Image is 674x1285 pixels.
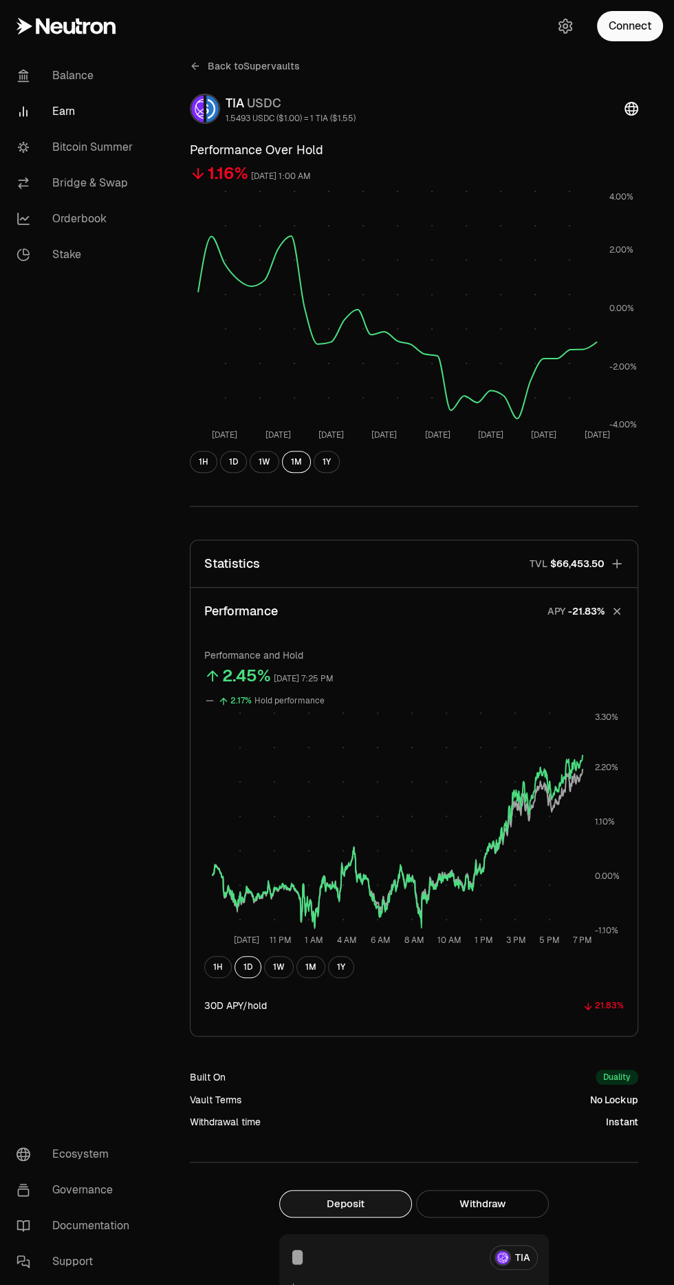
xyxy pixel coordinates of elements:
[6,1244,149,1279] a: Support
[212,429,237,440] tspan: [DATE]
[274,671,334,687] div: [DATE] 7:25 PM
[328,956,354,978] button: 1Y
[530,557,547,571] p: TVL
[318,429,344,440] tspan: [DATE]
[254,693,325,709] div: Hold performance
[506,935,526,946] tspan: 3 PM
[191,540,638,587] button: StatisticsTVL$66,453.50
[190,55,300,77] a: Back toSupervaults
[416,1190,549,1218] button: Withdraw
[220,451,247,473] button: 1D
[585,429,610,440] tspan: [DATE]
[609,361,637,372] tspan: -2.00%
[265,429,291,440] tspan: [DATE]
[370,935,390,946] tspan: 6 AM
[6,201,149,237] a: Orderbook
[337,935,357,946] tspan: 4 AM
[208,162,248,184] div: 1.16%
[230,693,252,709] div: 2.17%
[609,191,633,202] tspan: 4.00%
[478,429,503,440] tspan: [DATE]
[6,1136,149,1172] a: Ecosystem
[609,419,637,430] tspan: -4.00%
[531,429,556,440] tspan: [DATE]
[6,58,149,94] a: Balance
[595,712,618,723] tspan: 3.30%
[206,95,219,123] img: USDC Logo
[595,924,618,935] tspan: -1.10%
[235,956,261,978] button: 1D
[190,1093,241,1107] div: Vault Terms
[475,935,493,946] tspan: 1 PM
[606,1115,638,1129] div: Instant
[609,303,634,314] tspan: 0.00%
[264,956,294,978] button: 1W
[609,244,633,255] tspan: 2.00%
[270,935,292,946] tspan: 11 PM
[590,1093,638,1107] div: No Lockup
[204,554,260,573] p: Statistics
[204,602,278,621] p: Performance
[190,451,217,473] button: 1H
[595,998,624,1014] div: 21.83%
[595,871,620,882] tspan: 0.00%
[191,95,204,123] img: TIA Logo
[279,1190,412,1218] button: Deposit
[6,94,149,129] a: Earn
[282,451,311,473] button: 1M
[204,956,232,978] button: 1H
[547,604,565,619] p: APY
[208,59,300,73] span: Back to Supervaults
[296,956,325,978] button: 1M
[539,935,560,946] tspan: 5 PM
[573,935,592,946] tspan: 7 PM
[595,762,618,773] tspan: 2.20%
[190,1115,261,1129] div: Withdrawal time
[190,1070,226,1084] div: Built On
[226,94,356,113] div: TIA
[6,1208,149,1244] a: Documentation
[247,95,281,111] span: USDC
[437,935,461,946] tspan: 10 AM
[250,451,279,473] button: 1W
[6,129,149,165] a: Bitcoin Summer
[314,451,340,473] button: 1Y
[191,588,638,635] button: PerformanceAPY
[425,429,450,440] tspan: [DATE]
[190,140,638,160] h3: Performance Over Hold
[6,237,149,273] a: Stake
[305,935,323,946] tspan: 1 AM
[597,11,663,41] button: Connect
[222,665,271,687] div: 2.45%
[251,169,311,184] div: [DATE] 1:00 AM
[404,935,424,946] tspan: 8 AM
[226,113,356,124] div: 1.5493 USDC ($1.00) = 1 TIA ($1.55)
[6,165,149,201] a: Bridge & Swap
[595,816,615,827] tspan: 1.10%
[596,1070,638,1085] div: Duality
[234,935,259,946] tspan: [DATE]
[6,1172,149,1208] a: Governance
[204,999,267,1012] div: 30D APY/hold
[550,557,605,571] span: $66,453.50
[191,635,638,1036] div: PerformanceAPY
[204,648,624,662] p: Performance and Hold
[371,429,397,440] tspan: [DATE]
